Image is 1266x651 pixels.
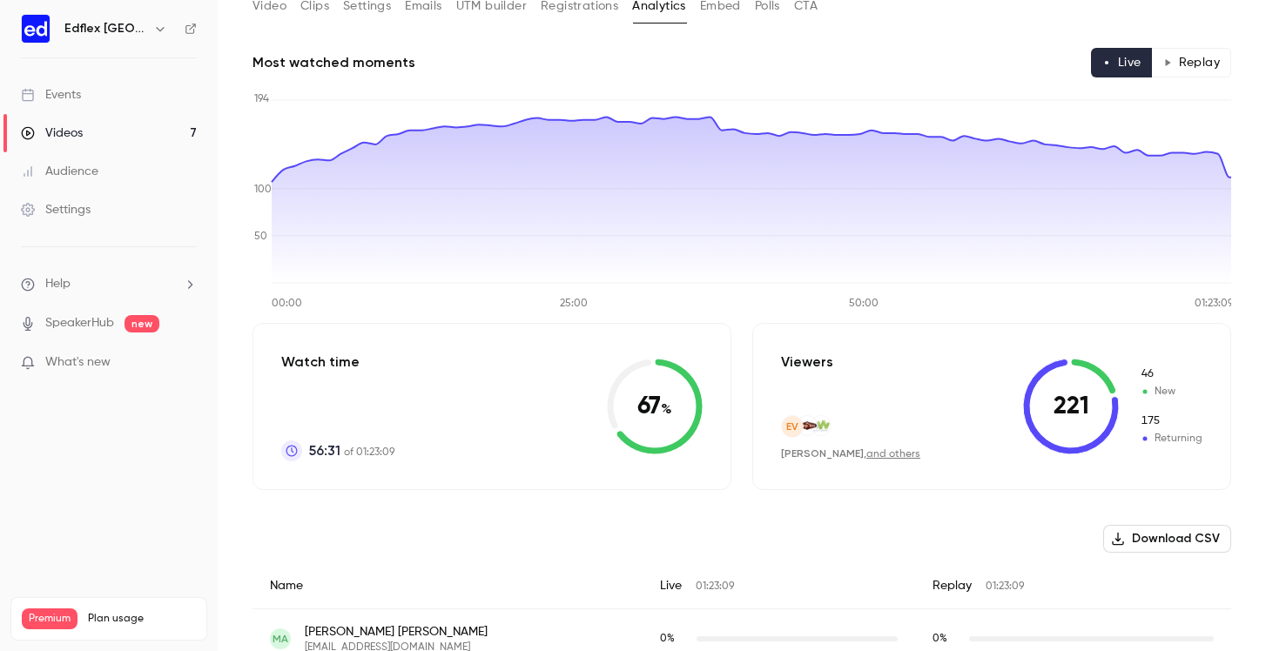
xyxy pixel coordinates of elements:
button: Replay [1152,48,1231,77]
span: 01:23:09 [986,581,1024,592]
img: yogiproducts.com [798,421,817,431]
a: SpeakerHub [45,314,114,332]
span: MA [273,631,288,647]
p: Watch time [281,352,394,372]
span: Returning [1140,431,1202,446]
a: and others [866,449,920,460]
li: help-dropdown-opener [21,275,197,293]
span: New [1140,384,1202,399]
button: Download CSV [1103,525,1231,553]
span: Help [45,275,71,293]
h6: Edflex [GEOGRAPHIC_DATA] [64,20,146,37]
span: Replay watch time [933,631,960,647]
img: Edflex Italy [22,15,50,43]
span: 01:23:09 [696,581,734,592]
h2: Most watched moments [253,52,415,73]
span: Live watch time [660,631,688,647]
span: new [125,315,159,332]
iframe: Noticeable Trigger [176,355,197,371]
span: 56:31 [309,440,340,461]
tspan: 50 [254,232,267,242]
div: Replay [915,563,1231,609]
span: Premium [22,608,77,629]
p: Viewers [781,352,833,372]
div: Settings [21,201,91,218]
span: [PERSON_NAME] [PERSON_NAME] [305,623,488,641]
tspan: 194 [254,94,269,104]
span: Returning [1140,413,1202,429]
button: Live [1091,48,1153,77]
span: What's new [45,353,111,372]
div: Events [21,86,81,104]
tspan: 01:23:09 [1195,299,1234,309]
p: of 01:23:09 [309,440,394,461]
div: , [781,446,920,461]
span: [PERSON_NAME] [781,447,864,460]
span: 0 % [933,634,947,644]
tspan: 25:00 [560,299,588,309]
div: Live [643,563,915,609]
span: Plan usage [88,612,196,626]
tspan: 50:00 [849,299,879,309]
span: EV [786,419,798,434]
div: Audience [21,163,98,180]
tspan: 00:00 [272,299,302,309]
div: Name [253,563,643,609]
span: New [1140,366,1202,382]
tspan: 100 [254,185,272,195]
div: Videos [21,124,83,142]
span: 0 % [660,634,675,644]
img: differentweb.it [811,416,831,435]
